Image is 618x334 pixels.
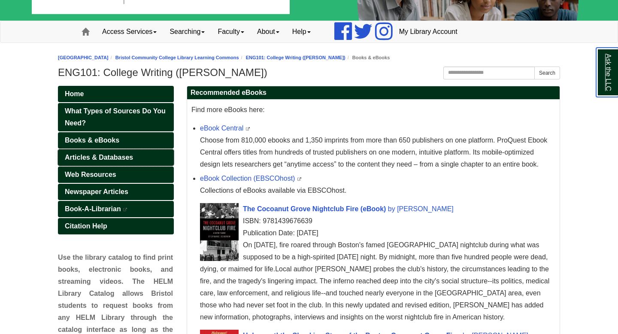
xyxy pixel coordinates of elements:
a: Newspaper Articles [58,184,174,200]
img: Cover Art [200,203,239,261]
a: Books & eBooks [58,132,174,149]
a: Cover Art The Cocoanut Grove Nightclub Fire (eBook) by [PERSON_NAME] [243,205,454,213]
a: Faculty [211,21,251,43]
span: Articles & Databases [65,154,133,161]
span: Book-A-Librarian [65,205,121,213]
div: Publication Date: [DATE] [200,227,555,239]
a: Home [58,86,174,102]
a: ENG101: College Writing ([PERSON_NAME]) [246,55,345,60]
h2: Recommended eBooks [187,86,560,100]
div: On [DATE], fire roared through Boston's famed [GEOGRAPHIC_DATA] nightclub during what was suppose... [200,239,555,323]
div: Choose from 810,000 ebooks and 1,350 imprints from more than 650 publishers on one platform. ProQ... [200,134,555,170]
span: Books & eBooks [65,137,119,144]
a: Citation Help [58,218,174,234]
button: Search [534,67,560,79]
span: The Cocoanut Grove Nightclub Fire (eBook) [243,205,386,213]
span: by [388,205,395,213]
a: Web Resources [58,167,174,183]
div: ISBN: 9781439676639 [200,215,555,227]
span: [PERSON_NAME] [397,205,454,213]
a: My Library Account [393,21,464,43]
a: Searching [163,21,211,43]
a: What Types of Sources Do You Need? [58,103,174,131]
a: [GEOGRAPHIC_DATA] [58,55,109,60]
div: Collections of eBooks available via EBSCOhost. [200,185,555,197]
span: Find more eBooks here: [191,106,265,113]
a: Help [286,21,317,43]
span: Citation Help [65,222,107,230]
nav: breadcrumb [58,54,560,62]
a: eBook Collection (EBSCOhost) [200,175,295,182]
a: About [251,21,286,43]
a: eBook Central [200,124,243,132]
i: This link opens in a new window [123,208,128,212]
span: Home [65,90,84,97]
i: This link opens in a new window [297,177,302,181]
a: Bristol Community College Library Learning Commons [115,55,239,60]
h1: ENG101: College Writing ([PERSON_NAME]) [58,67,560,79]
span: Newspaper Articles [65,188,128,195]
span: What Types of Sources Do You Need? [65,107,166,127]
a: Access Services [96,21,163,43]
a: Articles & Databases [58,149,174,166]
a: Book-A-Librarian [58,201,174,217]
span: Web Resources [65,171,116,178]
li: Books & eBooks [345,54,390,62]
i: This link opens in a new window [245,127,251,131]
